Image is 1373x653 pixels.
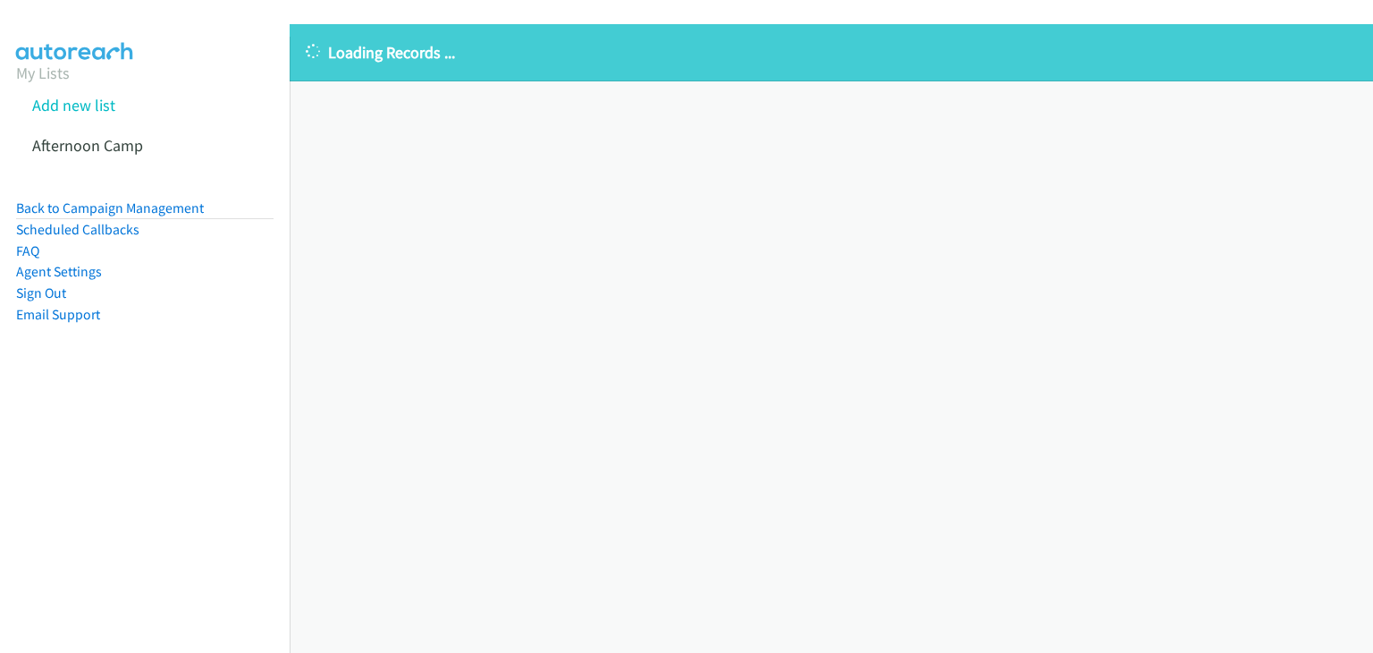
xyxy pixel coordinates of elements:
p: Loading Records ... [306,40,1357,64]
a: FAQ [16,242,39,259]
a: Email Support [16,306,100,323]
a: Sign Out [16,284,66,301]
a: Back to Campaign Management [16,199,204,216]
a: Add new list [32,95,115,115]
a: My Lists [16,63,70,83]
a: Agent Settings [16,263,102,280]
a: Afternoon Camp [32,135,143,156]
a: Scheduled Callbacks [16,221,139,238]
